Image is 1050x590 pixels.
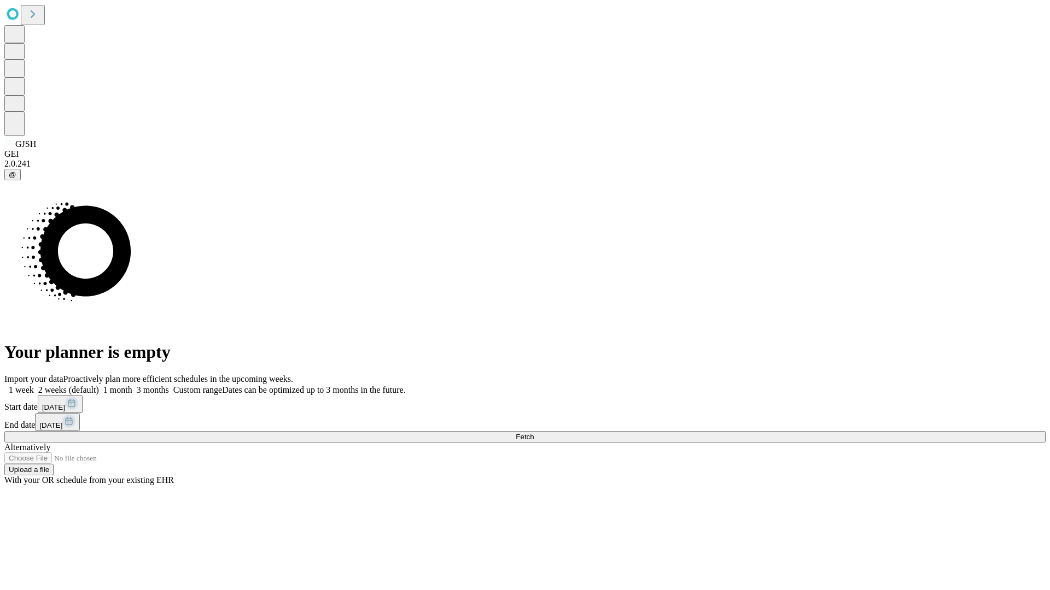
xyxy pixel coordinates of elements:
span: Custom range [173,385,222,394]
span: Alternatively [4,442,50,452]
button: Upload a file [4,464,54,475]
div: End date [4,413,1046,431]
span: [DATE] [42,403,65,411]
span: With your OR schedule from your existing EHR [4,475,174,485]
button: [DATE] [35,413,80,431]
span: Fetch [516,433,534,441]
div: Start date [4,395,1046,413]
button: @ [4,169,21,180]
span: 2 weeks (default) [38,385,99,394]
h1: Your planner is empty [4,342,1046,362]
span: [DATE] [39,421,62,429]
span: Dates can be optimized up to 3 months in the future. [222,385,405,394]
span: 1 week [9,385,34,394]
span: @ [9,170,16,179]
div: 2.0.241 [4,159,1046,169]
span: 1 month [103,385,132,394]
span: GJSH [15,139,36,149]
span: Proactively plan more efficient schedules in the upcoming weeks. [63,374,293,383]
span: Import your data [4,374,63,383]
button: Fetch [4,431,1046,442]
span: 3 months [137,385,169,394]
div: GEI [4,149,1046,159]
button: [DATE] [38,395,83,413]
